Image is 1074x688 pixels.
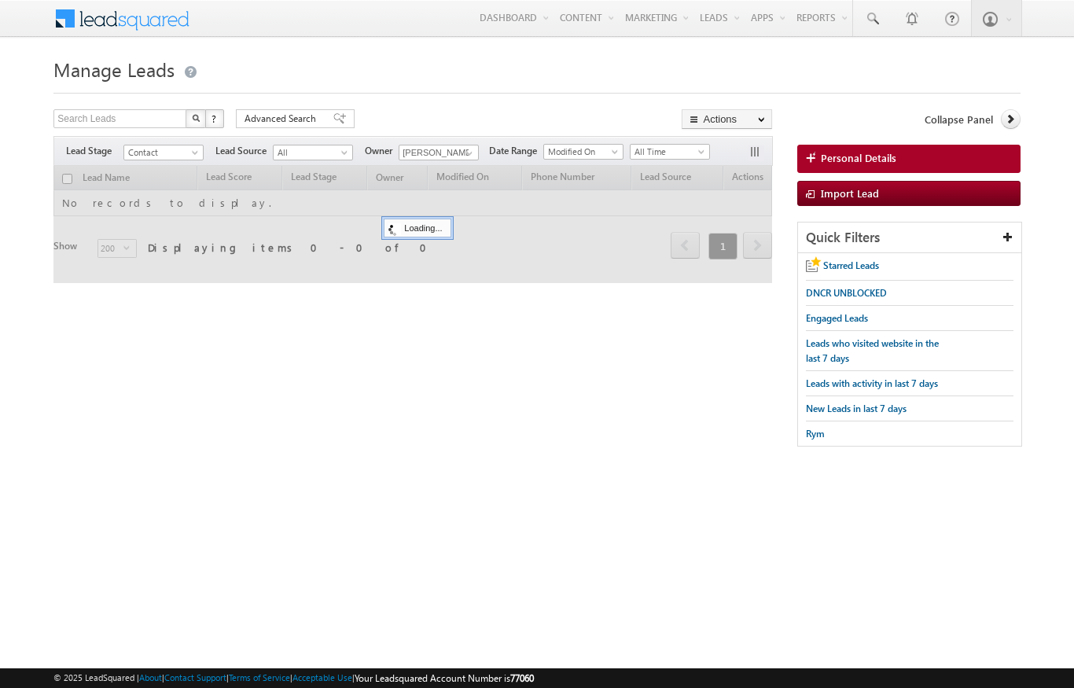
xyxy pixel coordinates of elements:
span: Import Lead [821,186,879,200]
input: Type to Search [399,145,479,160]
a: About [139,672,162,682]
div: Loading... [384,219,451,237]
span: Your Leadsquared Account Number is [355,672,534,684]
span: Contact [124,145,199,160]
a: All [273,145,353,160]
a: Acceptable Use [292,672,352,682]
span: DNCR UNBLOCKED [806,287,887,299]
span: Lead Source [215,144,273,158]
a: Show All Items [458,145,477,161]
div: Quick Filters [798,223,1021,253]
a: Personal Details [797,145,1021,173]
span: Modified On [544,145,619,159]
span: Lead Stage [66,144,123,158]
span: Leads with activity in last 7 days [806,377,938,389]
span: All Time [631,145,705,159]
span: Manage Leads [53,57,175,82]
span: ? [211,112,219,125]
a: All Time [630,144,710,160]
span: All [274,145,348,160]
a: Contact Support [164,672,226,682]
button: ? [205,109,224,128]
span: Personal Details [821,151,896,165]
a: Terms of Service [229,672,290,682]
span: Advanced Search [245,112,321,126]
span: Starred Leads [823,259,879,271]
a: Contact [123,145,204,160]
span: Collapse Panel [925,112,993,127]
span: Engaged Leads [806,312,868,324]
span: © 2025 LeadSquared | | | | | [53,671,534,686]
span: Owner [365,144,399,158]
button: Actions [682,109,772,129]
span: 77060 [510,672,534,684]
span: Date Range [489,144,543,158]
a: Modified On [543,144,623,160]
span: Rym [806,428,825,440]
img: Search [192,114,200,122]
span: New Leads in last 7 days [806,403,907,414]
span: Leads who visited website in the last 7 days [806,337,939,364]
